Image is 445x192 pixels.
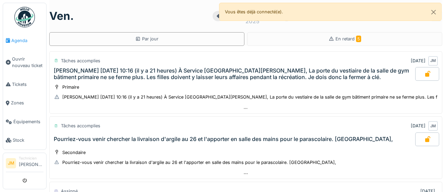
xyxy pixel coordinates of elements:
[62,84,79,90] div: Primaire
[12,56,43,69] span: Ouvrir nouveau ticket
[245,17,259,25] div: 2025
[428,56,438,66] div: JM
[6,158,16,168] li: JM
[54,67,414,80] div: [PERSON_NAME] [DATE] 10:16 (il y a 21 heures) À Service [GEOGRAPHIC_DATA][PERSON_NAME], La porte ...
[3,75,46,94] a: Tickets
[356,36,361,42] span: 5
[219,3,442,21] div: Vous êtes déjà connecté(e).
[335,36,361,41] span: En retard
[19,156,43,161] div: Technicien
[13,118,43,125] span: Équipements
[3,50,46,75] a: Ouvrir nouveau ticket
[11,100,43,106] span: Zones
[49,10,74,23] h1: ven.
[411,57,425,64] div: [DATE]
[3,94,46,113] a: Zones
[6,156,43,172] a: JM Technicien[PERSON_NAME]
[54,136,393,142] div: Pourriez-vous venir chercher la livraison d'argile au 26 et l'apporter en salle des mains pour le...
[62,159,336,166] div: Pourriez-vous venir chercher la livraison d'argile au 26 et l'apporter en salle des mains pour le...
[62,149,86,156] div: Secondaire
[3,31,46,50] a: Agenda
[426,3,441,21] button: Close
[3,131,46,150] a: Stock
[135,36,158,42] div: Par jour
[12,81,43,88] span: Tickets
[61,123,100,129] div: Tâches accomplies
[428,121,438,131] div: JM
[411,123,425,129] div: [DATE]
[19,156,43,170] li: [PERSON_NAME]
[14,7,35,27] img: Badge_color-CXgf-gQk.svg
[61,57,100,64] div: Tâches accomplies
[13,137,43,143] span: Stock
[3,112,46,131] a: Équipements
[11,37,43,44] span: Agenda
